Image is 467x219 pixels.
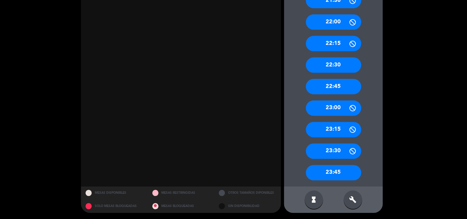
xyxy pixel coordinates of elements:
[306,101,361,116] div: 23:00
[306,36,361,51] div: 22:15
[81,187,148,200] div: MESAS DISPONIBLES
[306,165,361,181] div: 23:45
[214,200,281,213] div: SIN DISPONIBILIDAD
[148,187,215,200] div: MESAS RESTRINGIDAS
[349,196,357,204] i: build
[306,14,361,30] div: 22:00
[306,79,361,94] div: 22:45
[310,196,318,204] i: hourglass_full
[306,144,361,159] div: 23:30
[306,122,361,137] div: 23:15
[306,58,361,73] div: 22:30
[214,187,281,200] div: OTROS TAMAÑOS DIPONIBLES
[148,200,215,213] div: MESAS BLOQUEADAS
[81,200,148,213] div: SOLO MESAS BLOQUEADAS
